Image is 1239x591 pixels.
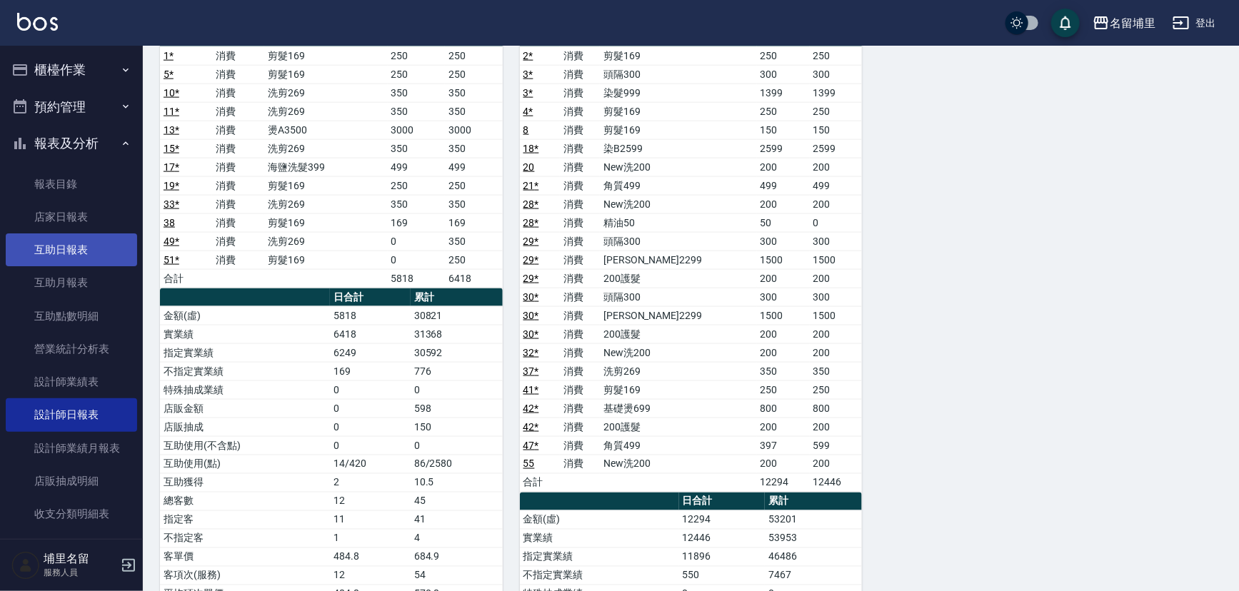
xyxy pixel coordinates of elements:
[388,251,446,269] td: 0
[757,418,810,436] td: 200
[560,251,600,269] td: 消費
[560,436,600,455] td: 消費
[757,288,810,306] td: 300
[264,65,388,84] td: 剪髮169
[411,566,503,585] td: 54
[411,399,503,418] td: 598
[330,473,411,492] td: 2
[264,213,388,232] td: 剪髮169
[600,102,757,121] td: 剪髮169
[600,269,757,288] td: 200護髮
[330,380,411,399] td: 0
[212,213,264,232] td: 消費
[600,306,757,325] td: [PERSON_NAME]2299
[445,102,503,121] td: 350
[757,380,810,399] td: 250
[600,213,757,232] td: 精油50
[810,176,863,195] td: 499
[330,529,411,547] td: 1
[330,566,411,585] td: 12
[600,288,757,306] td: 頭隔300
[560,306,600,325] td: 消費
[600,84,757,102] td: 染髮999
[411,436,503,455] td: 0
[757,46,810,65] td: 250
[560,325,600,343] td: 消費
[560,343,600,362] td: 消費
[810,102,863,121] td: 250
[523,458,535,470] a: 55
[264,232,388,251] td: 洗剪269
[810,436,863,455] td: 599
[445,46,503,65] td: 250
[6,125,137,162] button: 報表及分析
[560,46,600,65] td: 消費
[757,84,810,102] td: 1399
[560,65,600,84] td: 消費
[6,168,137,201] a: 報表目錄
[11,551,40,580] img: Person
[445,139,503,158] td: 350
[6,497,137,530] a: 收支分類明細表
[264,102,388,121] td: 洗剪269
[411,288,503,307] th: 累計
[388,232,446,251] td: 0
[160,566,330,585] td: 客項次(服務)
[810,84,863,102] td: 1399
[757,436,810,455] td: 397
[560,455,600,473] td: 消費
[600,436,757,455] td: 角質499
[388,65,446,84] td: 250
[810,195,863,213] td: 200
[765,492,862,511] th: 累計
[388,158,446,176] td: 499
[600,380,757,399] td: 剪髮169
[600,325,757,343] td: 200護髮
[520,510,679,529] td: 金額(虛)
[810,269,863,288] td: 200
[520,566,679,585] td: 不指定實業績
[330,362,411,380] td: 169
[445,65,503,84] td: 250
[810,232,863,251] td: 300
[411,529,503,547] td: 4
[411,492,503,510] td: 45
[520,547,679,566] td: 指定實業績
[757,473,810,492] td: 12294
[388,195,446,213] td: 350
[6,300,137,333] a: 互助點數明細
[330,418,411,436] td: 0
[445,121,503,139] td: 3000
[445,176,503,195] td: 250
[600,158,757,176] td: New洗200
[520,529,679,547] td: 實業績
[757,306,810,325] td: 1500
[1087,9,1161,38] button: 名留埔里
[160,547,330,566] td: 客單價
[679,547,766,566] td: 11896
[212,46,264,65] td: 消費
[330,455,411,473] td: 14/420
[330,436,411,455] td: 0
[757,139,810,158] td: 2599
[388,139,446,158] td: 350
[810,343,863,362] td: 200
[810,362,863,380] td: 350
[212,232,264,251] td: 消費
[212,139,264,158] td: 消費
[264,158,388,176] td: 海鹽洗髮399
[330,306,411,325] td: 5818
[757,213,810,232] td: 50
[560,102,600,121] td: 消費
[560,269,600,288] td: 消費
[388,213,446,232] td: 169
[765,510,862,529] td: 53201
[679,510,766,529] td: 12294
[160,436,330,455] td: 互助使用(不含點)
[757,455,810,473] td: 200
[757,251,810,269] td: 1500
[600,343,757,362] td: New洗200
[757,176,810,195] td: 499
[212,65,264,84] td: 消費
[264,139,388,158] td: 洗剪269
